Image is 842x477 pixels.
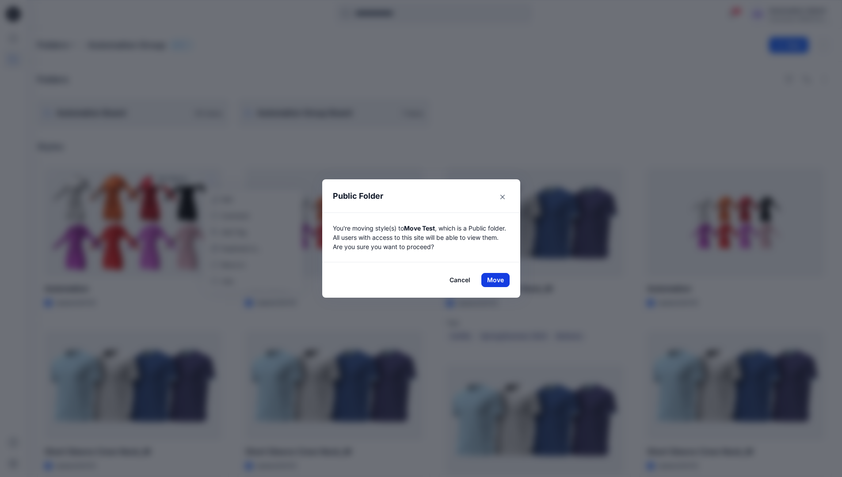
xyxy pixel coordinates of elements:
button: Move [481,273,510,287]
header: Public Folder [322,179,511,212]
strong: Move Test [404,224,435,232]
p: You're moving style(s) to , which is a Public folder. All users with access to this site will be ... [333,223,510,251]
button: Close [495,190,510,204]
button: Cancel [444,273,476,287]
